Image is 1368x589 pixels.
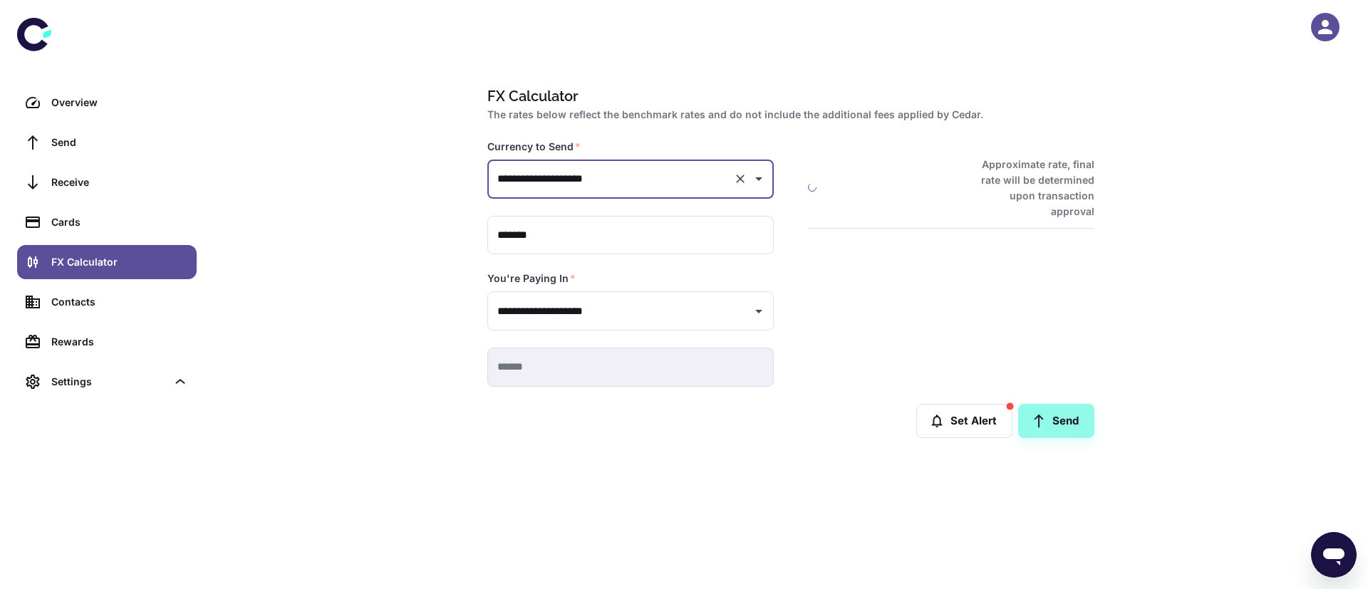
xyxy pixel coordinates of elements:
[51,95,188,110] div: Overview
[749,169,769,189] button: Open
[1018,404,1094,438] a: Send
[17,205,197,239] a: Cards
[17,325,197,359] a: Rewards
[51,135,188,150] div: Send
[487,140,581,154] label: Currency to Send
[17,365,197,399] div: Settings
[51,294,188,310] div: Contacts
[51,334,188,350] div: Rewards
[916,404,1012,438] button: Set Alert
[17,85,197,120] a: Overview
[51,214,188,230] div: Cards
[51,374,167,390] div: Settings
[51,254,188,270] div: FX Calculator
[749,301,769,321] button: Open
[17,165,197,199] a: Receive
[17,125,197,160] a: Send
[487,271,576,286] label: You're Paying In
[965,157,1094,219] h6: Approximate rate, final rate will be determined upon transaction approval
[17,245,197,279] a: FX Calculator
[51,174,188,190] div: Receive
[487,85,1089,107] h1: FX Calculator
[1311,532,1357,578] iframe: Button to launch messaging window
[17,285,197,319] a: Contacts
[730,169,750,189] button: Clear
